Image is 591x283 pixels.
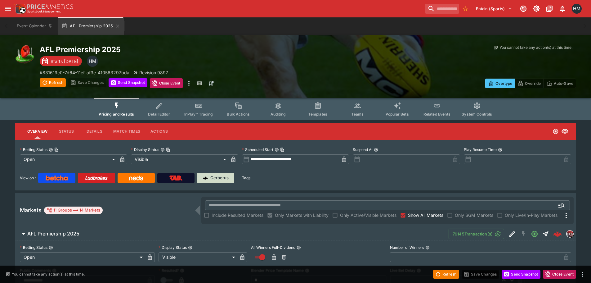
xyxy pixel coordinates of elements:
button: Toggle light/dark mode [531,3,542,14]
label: Tags: [242,173,251,183]
span: Only SGM Markets [455,212,493,218]
p: Display Status [159,245,187,250]
span: Templates [308,112,327,116]
button: Match Times [108,124,145,139]
label: View on : [20,173,36,183]
button: Copy To Clipboard [166,148,170,152]
div: Visible [131,154,228,164]
span: Bulk Actions [227,112,250,116]
button: Close Event [150,78,183,88]
p: Override [525,80,541,87]
img: logo-cerberus--red.svg [553,230,562,238]
button: Overtype [485,79,515,88]
button: Notifications [557,3,568,14]
button: Betting Status [49,245,53,250]
button: Details [80,124,108,139]
img: PriceKinetics [27,4,73,9]
button: Refresh [40,78,66,87]
svg: Open [553,128,559,135]
span: InPlay™ Trading [184,112,213,116]
button: Display Status [188,245,192,250]
div: Hamish McKerihan [87,56,98,67]
button: open drawer [2,3,14,14]
p: Overtype [495,80,512,87]
img: australian_rules.png [15,45,35,65]
button: Documentation [544,3,555,14]
p: Revision 9897 [139,69,168,76]
button: Status [52,124,80,139]
button: Connected to PK [518,3,529,14]
button: Open [529,228,540,240]
button: more [579,271,586,278]
button: No Bookmarks [460,4,470,14]
div: Open [20,252,145,262]
p: Suspend At [353,147,373,152]
div: 8f6558e3-911e-47c4-8739-b41ead49e268 [553,230,562,238]
p: Betting Status [20,245,47,250]
button: Copy To Clipboard [280,148,284,152]
span: Include Resulted Markets [212,212,263,218]
span: System Controls [462,112,492,116]
span: Only Markets with Liability [275,212,329,218]
img: PriceKinetics Logo [14,2,26,15]
button: Send Snapshot [109,78,147,87]
div: pricekinetics [566,230,574,238]
button: All Winners Full-Dividend [297,245,301,250]
a: 8f6558e3-911e-47c4-8739-b41ead49e268 [551,228,564,240]
img: Cerberus [203,176,208,180]
p: You cannot take any action(s) at this time. [499,45,572,50]
span: Teams [351,112,364,116]
button: 79145Transaction(s) [449,229,504,239]
div: Visible [159,252,237,262]
div: Start From [485,79,576,88]
button: Override [515,79,544,88]
div: Event type filters [94,98,497,120]
p: Starts [DATE] [51,58,78,65]
span: Only Live/In-Play Markets [505,212,557,218]
button: Hamish McKerihan [570,2,584,16]
p: Play Resume Time [464,147,497,152]
div: 11 Groups 14 Markets [47,207,100,214]
span: Show All Markets [408,212,443,218]
button: Overview [22,124,52,139]
button: Open [556,200,567,211]
h2: Copy To Clipboard [40,45,308,54]
button: Betting StatusCopy To Clipboard [49,148,53,152]
svg: More [562,212,570,219]
div: Hamish McKerihan [572,4,582,14]
span: Detail Editor [148,112,170,116]
span: Auditing [271,112,286,116]
button: more [185,78,193,88]
button: Edit Detail [507,228,518,240]
svg: Open [531,230,538,238]
p: Cerberus [210,175,229,181]
svg: Visible [561,128,569,135]
button: Copy To Clipboard [54,148,59,152]
p: Copy To Clipboard [40,69,129,76]
p: Betting Status [20,147,47,152]
button: Display StatusCopy To Clipboard [160,148,165,152]
span: Related Events [423,112,450,116]
button: Event Calendar [13,17,56,35]
button: Actions [145,124,173,139]
button: Suspend At [374,148,378,152]
button: Select Tenant [472,4,516,14]
img: pricekinetics [566,231,573,237]
p: You cannot take any action(s) at this time. [12,272,85,277]
button: Close Event [543,270,576,279]
input: search [425,4,459,14]
img: Sportsbook Management [27,10,61,13]
p: Number of Winners [390,245,424,250]
button: Scheduled StartCopy To Clipboard [275,148,279,152]
p: All Winners Full-Dividend [251,245,295,250]
p: Auto-Save [554,80,573,87]
button: SGM Disabled [518,228,529,240]
img: Ladbrokes [85,176,108,180]
button: Send Snapshot [502,270,540,279]
div: Open [20,154,117,164]
a: Cerberus [197,173,234,183]
span: Popular Bets [386,112,409,116]
button: Straight [540,228,551,240]
span: Pricing and Results [99,112,134,116]
img: Neds [129,176,143,180]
